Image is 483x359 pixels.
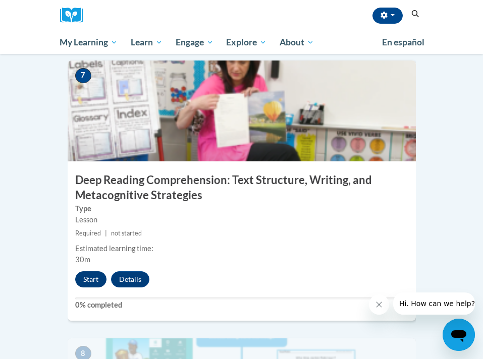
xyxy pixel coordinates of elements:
iframe: Button to launch messaging window [443,319,475,351]
span: 7 [75,68,91,83]
span: About [280,36,314,48]
span: Required [75,229,101,237]
a: My Learning [53,31,125,54]
div: Lesson [75,214,408,225]
iframe: Close message [369,294,389,315]
a: About [273,31,320,54]
div: Estimated learning time: [75,243,408,254]
button: Details [111,271,149,287]
a: Explore [220,31,273,54]
span: My Learning [60,36,118,48]
button: Start [75,271,106,287]
span: | [105,229,107,237]
a: En español [375,32,431,53]
a: Cox Campus [60,8,90,23]
span: Engage [176,36,213,48]
a: Engage [169,31,220,54]
iframe: Message from company [393,292,475,315]
button: Search [408,8,423,20]
span: Explore [226,36,266,48]
img: Logo brand [60,8,90,23]
div: Main menu [52,31,431,54]
label: Type [75,203,408,214]
span: not started [111,229,142,237]
span: 30m [75,255,90,264]
img: Course Image [68,61,416,161]
button: Account Settings [372,8,403,24]
h3: Deep Reading Comprehension: Text Structure, Writing, and Metacognitive Strategies [68,172,416,204]
label: 0% completed [75,300,408,311]
span: Learn [131,36,163,48]
span: En español [382,37,424,47]
a: Learn [124,31,169,54]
